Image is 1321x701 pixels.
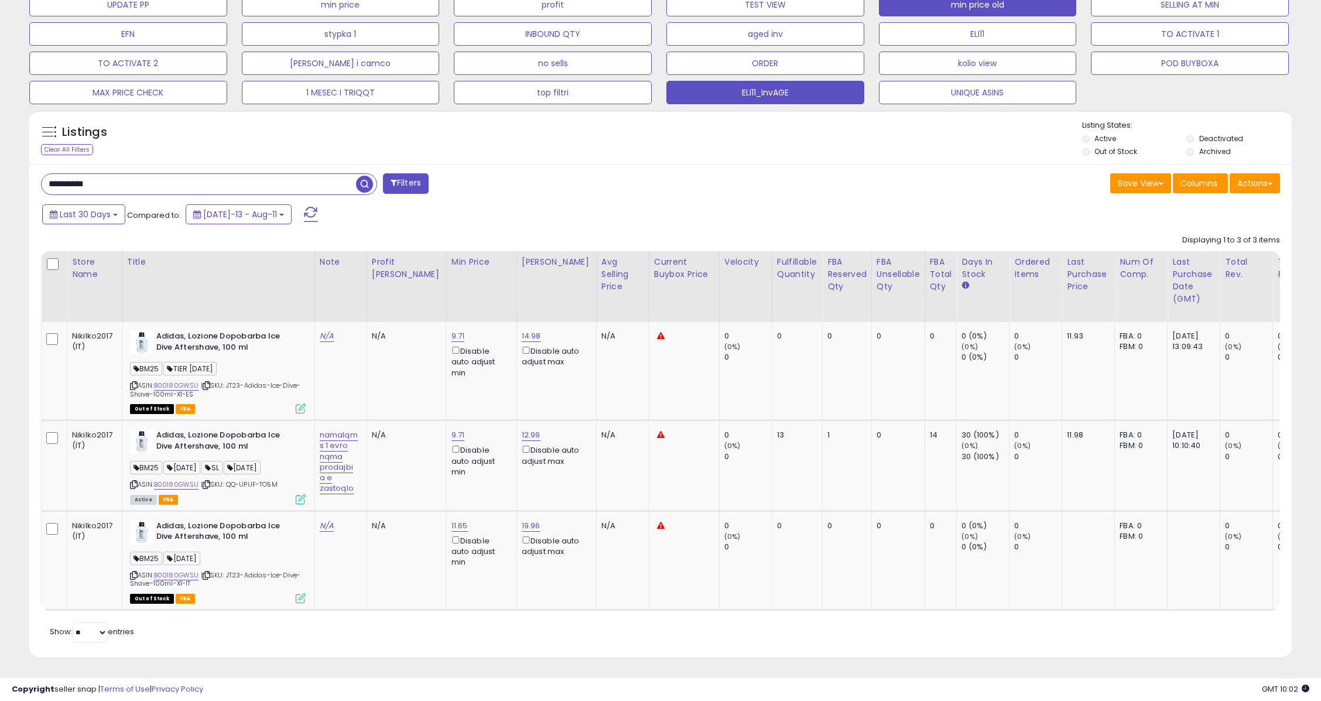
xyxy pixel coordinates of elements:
[724,352,772,363] div: 0
[930,430,948,440] div: 14
[372,430,437,440] div: N/A
[130,381,301,398] span: | SKU: JT23-Adidas-Ice-Dive-Shave-100ml-X1-ES
[372,256,442,281] div: Profit [PERSON_NAME]
[724,331,772,341] div: 0
[1014,441,1031,450] small: (0%)
[451,256,512,268] div: Min Price
[130,570,301,588] span: | SKU: JT23-Adidas-Ice-Dive-Shave-100ml-X1-IT
[1120,531,1158,542] div: FBM: 0
[1225,331,1272,341] div: 0
[201,480,278,489] span: | SKU: QQ-UPUF-TO5M
[1225,532,1241,541] small: (0%)
[130,521,153,544] img: 31kh9DVKGsL._SL40_.jpg
[724,342,741,351] small: (0%)
[1094,146,1137,156] label: Out of Stock
[601,430,640,440] div: N/A
[12,683,54,695] strong: Copyright
[777,256,817,281] div: Fulfillable Quantity
[1014,256,1057,281] div: Ordered Items
[877,430,916,440] div: 0
[1120,256,1162,281] div: Num of Comp.
[1014,331,1062,341] div: 0
[12,684,203,695] div: seller snap | |
[1278,342,1294,351] small: (0%)
[1172,430,1211,451] div: [DATE] 10:10:40
[777,430,813,440] div: 13
[930,331,948,341] div: 0
[1091,52,1289,75] button: POD BUYBOXA
[163,552,200,565] span: [DATE]
[1225,452,1272,462] div: 0
[29,81,227,104] button: MAX PRICE CHECK
[451,534,508,568] div: Disable auto adjust min
[1278,256,1320,281] div: Total Profit
[383,173,429,194] button: Filters
[1120,440,1158,451] div: FBM: 0
[130,404,174,414] span: All listings that are currently out of stock and unavailable for purchase on Amazon
[601,521,640,531] div: N/A
[930,256,952,293] div: FBA Total Qty
[320,520,334,532] a: N/A
[654,256,714,281] div: Current Buybox Price
[961,281,968,291] small: Days In Stock.
[1225,521,1272,531] div: 0
[242,22,440,46] button: stypka 1
[1199,146,1231,156] label: Archived
[666,52,864,75] button: ORDER
[156,331,299,355] b: Adidas, Lozione Dopobarba Ice Dive Aftershave, 100 ml
[961,542,1009,552] div: 0 (0%)
[724,430,772,440] div: 0
[1225,342,1241,351] small: (0%)
[72,430,113,451] div: Nikilko2017 (IT)
[130,430,306,503] div: ASIN:
[154,480,199,490] a: B00180GWSU
[130,331,153,354] img: 31kh9DVKGsL._SL40_.jpg
[320,256,362,268] div: Note
[201,461,222,474] span: SL
[961,331,1009,341] div: 0 (0%)
[1091,22,1289,46] button: TO ACTIVATE 1
[176,404,196,414] span: FBA
[224,461,261,474] span: [DATE]
[522,330,541,342] a: 14.98
[152,683,203,695] a: Privacy Policy
[879,81,1077,104] button: UNIQUE ASINS
[522,520,540,532] a: 19.96
[1067,256,1110,293] div: Last Purchase Price
[72,521,113,542] div: Nikilko2017 (IT)
[1199,134,1243,143] label: Deactivated
[29,22,227,46] button: EFN
[130,495,157,505] span: All listings currently available for purchase on Amazon
[320,330,334,342] a: N/A
[159,495,179,505] span: FBA
[50,626,134,637] span: Show: entries
[877,521,916,531] div: 0
[1094,134,1116,143] label: Active
[1262,683,1309,695] span: 2025-09-11 10:02 GMT
[827,331,863,341] div: 0
[827,256,867,293] div: FBA Reserved Qty
[1180,177,1217,189] span: Columns
[451,429,465,441] a: 9.71
[130,331,306,412] div: ASIN:
[877,331,916,341] div: 0
[1082,120,1292,131] p: Listing States:
[879,52,1077,75] button: kolio view
[42,204,125,224] button: Last 30 Days
[156,430,299,454] b: Adidas, Lozione Dopobarba Ice Dive Aftershave, 100 ml
[1225,441,1241,450] small: (0%)
[724,521,772,531] div: 0
[1225,430,1272,440] div: 0
[72,256,117,281] div: Store Name
[242,81,440,104] button: 1 MESEC I TRIQQT
[777,521,813,531] div: 0
[1225,352,1272,363] div: 0
[1120,430,1158,440] div: FBA: 0
[930,521,948,531] div: 0
[372,521,437,531] div: N/A
[1120,331,1158,341] div: FBA: 0
[961,430,1009,440] div: 30 (100%)
[522,443,587,466] div: Disable auto adjust max
[130,461,163,474] span: BM25
[130,552,163,565] span: BM25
